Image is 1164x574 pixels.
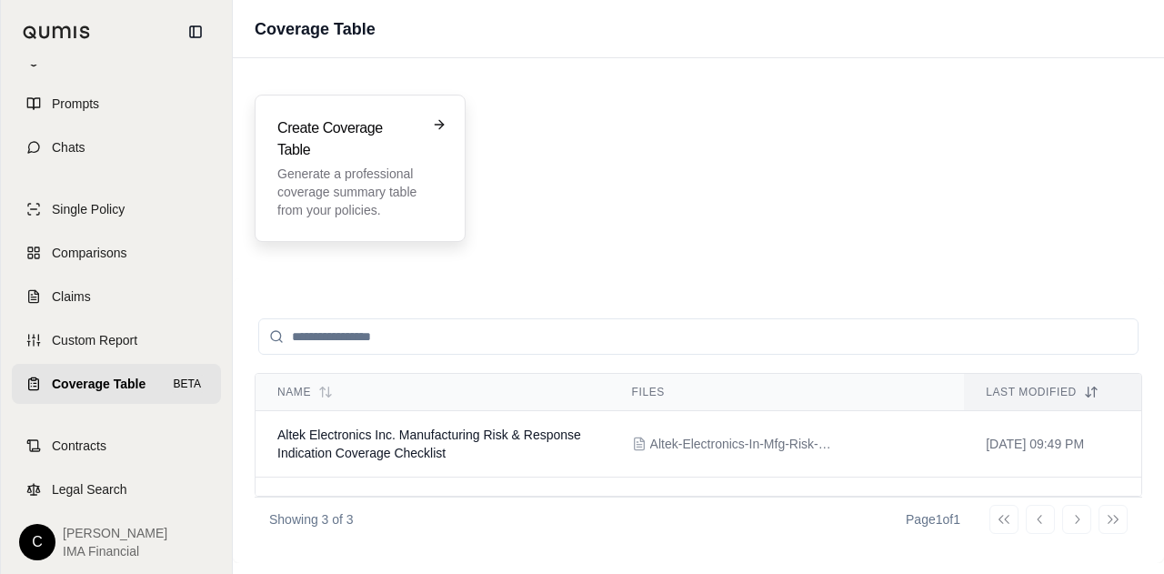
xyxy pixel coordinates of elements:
[12,127,221,167] a: Chats
[23,25,91,39] img: Qumis Logo
[12,84,221,124] a: Prompts
[63,524,167,542] span: [PERSON_NAME]
[277,165,417,219] p: Generate a professional coverage summary table from your policies.
[19,524,55,560] div: C
[12,364,221,404] a: Coverage TableBETA
[52,138,85,156] span: Chats
[277,385,588,399] div: Name
[964,411,1141,478] td: [DATE] 09:49 PM
[277,494,557,527] span: Coverage Checklist for Serpentix Conveyor LLC's 2025-2026 Commercial Package Policy
[255,16,376,42] h1: Coverage Table
[650,435,832,453] span: Altek-Electronics-In-Mfg-Risk-and-Response-Indication-06-Aug-2025_1.pdf
[181,17,210,46] button: Collapse sidebar
[12,233,221,273] a: Comparisons
[52,200,125,218] span: Single Policy
[964,478,1141,544] td: [DATE] 10:34 PM
[52,331,137,349] span: Custom Report
[610,374,965,411] th: Files
[906,510,960,529] div: Page 1 of 1
[52,287,91,306] span: Claims
[12,320,221,360] a: Custom Report
[63,542,167,560] span: IMA Financial
[52,437,106,455] span: Contracts
[12,469,221,509] a: Legal Search
[52,375,145,393] span: Coverage Table
[52,480,127,498] span: Legal Search
[52,244,126,262] span: Comparisons
[269,510,354,529] p: Showing 3 of 3
[277,428,581,460] span: Altek Electronics Inc. Manufacturing Risk & Response Indication Coverage Checklist
[12,277,221,317] a: Claims
[12,426,221,466] a: Contracts
[12,189,221,229] a: Single Policy
[52,95,99,113] span: Prompts
[277,117,417,161] h3: Create Coverage Table
[986,385,1119,399] div: Last modified
[168,375,206,393] span: BETA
